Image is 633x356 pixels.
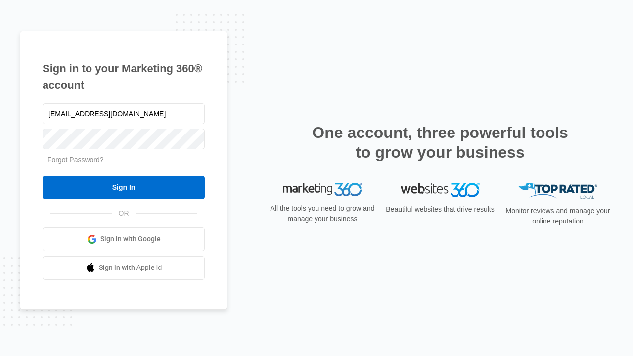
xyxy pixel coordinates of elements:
[43,60,205,93] h1: Sign in to your Marketing 360® account
[267,203,378,224] p: All the tools you need to grow and manage your business
[43,103,205,124] input: Email
[502,206,613,226] p: Monitor reviews and manage your online reputation
[518,183,597,199] img: Top Rated Local
[47,156,104,164] a: Forgot Password?
[283,183,362,197] img: Marketing 360
[99,263,162,273] span: Sign in with Apple Id
[385,204,496,215] p: Beautiful websites that drive results
[43,256,205,280] a: Sign in with Apple Id
[100,234,161,244] span: Sign in with Google
[112,208,136,219] span: OR
[43,176,205,199] input: Sign In
[401,183,480,197] img: Websites 360
[309,123,571,162] h2: One account, three powerful tools to grow your business
[43,227,205,251] a: Sign in with Google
